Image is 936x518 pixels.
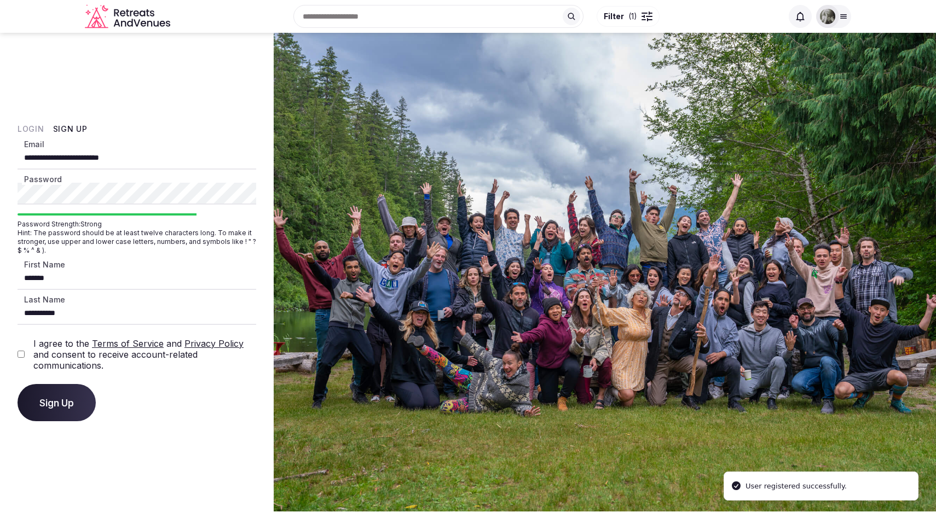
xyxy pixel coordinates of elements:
span: Filter [604,11,624,22]
a: Visit the homepage [85,4,172,29]
img: melissanunezbrown [820,9,835,24]
span: Hint: The password should be at least twelve characters long. To make it stronger, use upper and ... [18,229,256,255]
a: Privacy Policy [184,338,244,349]
button: Sign Up [53,124,88,135]
button: Sign Up [18,384,96,421]
button: Login [18,124,44,135]
a: Terms of Service [92,338,164,349]
img: My Account Background [274,33,936,511]
svg: Retreats and Venues company logo [85,4,172,29]
span: Sign Up [39,397,74,408]
span: Password Strength: Strong [18,220,256,229]
span: ( 1 ) [628,11,637,22]
div: User registered successfully. [746,481,847,492]
label: I agree to the and and consent to receive account-related communications. [33,338,256,371]
button: Filter(1) [597,6,660,27]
